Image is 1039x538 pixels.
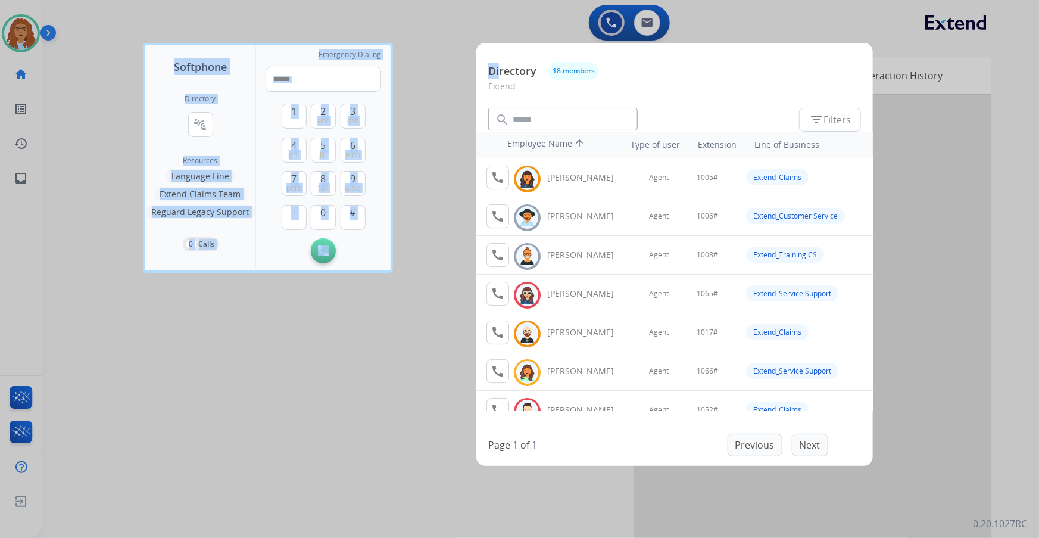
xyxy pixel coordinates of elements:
[286,184,301,193] span: pqrs
[547,210,627,222] div: [PERSON_NAME]
[697,173,718,182] span: 1005#
[697,366,718,376] span: 1066#
[519,286,536,304] img: avatar
[321,138,326,153] span: 5
[199,239,215,250] p: Calls
[311,205,336,230] button: 0
[348,116,358,126] span: def
[519,363,536,382] img: avatar
[746,208,845,224] div: Extend_Customer Service
[350,104,355,119] span: 3
[697,328,718,337] span: 1017#
[350,172,355,186] span: 9
[748,133,867,157] th: Line of Business
[649,328,669,337] span: Agent
[649,173,669,182] span: Agent
[649,250,669,260] span: Agent
[809,113,851,127] span: Filters
[321,104,326,119] span: 2
[341,171,366,196] button: 9wxyz
[186,239,196,250] p: 0
[746,285,838,301] div: Extend_Service Support
[317,116,329,126] span: abc
[547,172,627,184] div: [PERSON_NAME]
[519,247,536,266] img: avatar
[291,138,297,153] span: 4
[321,206,326,220] span: 0
[746,324,809,340] div: Extend_Claims
[501,132,609,158] th: Employee Name
[183,156,218,166] span: Resources
[520,438,529,452] p: of
[692,133,742,157] th: Extension
[697,405,718,415] span: 1052#
[311,171,336,196] button: 8tuv
[697,250,718,260] span: 1008#
[341,205,366,230] button: #
[291,172,297,186] span: 7
[547,288,627,300] div: [PERSON_NAME]
[649,212,669,221] span: Agent
[572,138,586,152] mat-icon: arrow_upward
[519,402,536,421] img: avatar
[614,133,687,157] th: Type of user
[519,209,536,227] img: avatar
[547,249,627,261] div: [PERSON_NAME]
[495,113,510,127] mat-icon: search
[185,94,216,104] h2: Directory
[311,104,336,129] button: 2abc
[746,247,824,263] div: Extend_Training CS
[350,206,356,220] span: #
[146,205,255,219] button: Reguard Legacy Support
[491,170,505,185] mat-icon: call
[488,80,861,102] p: Extend
[491,287,505,301] mat-icon: call
[350,138,355,153] span: 6
[154,187,247,201] button: Extend Claims Team
[519,170,536,188] img: avatar
[291,206,297,220] span: +
[519,325,536,343] img: avatar
[491,403,505,417] mat-icon: call
[649,405,669,415] span: Agent
[345,150,360,160] span: mno
[321,172,326,186] span: 8
[746,363,838,379] div: Extend_Service Support
[547,326,627,338] div: [PERSON_NAME]
[488,438,510,452] p: Page
[649,366,669,376] span: Agent
[345,184,361,193] span: wxyz
[291,104,297,119] span: 1
[697,289,718,298] span: 1065#
[311,138,336,163] button: 5jkl
[491,364,505,378] mat-icon: call
[289,150,299,160] span: ghi
[746,402,809,418] div: Extend_Claims
[318,245,329,256] img: call-button
[282,104,307,129] button: 1
[341,138,366,163] button: 6mno
[491,209,505,223] mat-icon: call
[491,248,505,262] mat-icon: call
[282,205,307,230] button: +
[746,169,809,185] div: Extend_Claims
[973,517,1027,531] p: 0.20.1027RC
[319,50,381,60] span: Emergency Dialing
[491,325,505,340] mat-icon: call
[548,62,599,80] button: 18 members
[547,404,627,416] div: [PERSON_NAME]
[488,63,536,79] p: Directory
[194,117,208,132] mat-icon: connect_without_contact
[341,104,366,129] button: 3def
[799,108,861,132] button: Filters
[320,150,327,160] span: jkl
[547,365,627,377] div: [PERSON_NAME]
[809,113,823,127] mat-icon: filter_list
[649,289,669,298] span: Agent
[282,138,307,163] button: 4ghi
[183,237,219,251] button: 0Calls
[174,58,227,75] span: Softphone
[697,212,718,221] span: 1006#
[282,171,307,196] button: 7pqrs
[319,184,329,193] span: tuv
